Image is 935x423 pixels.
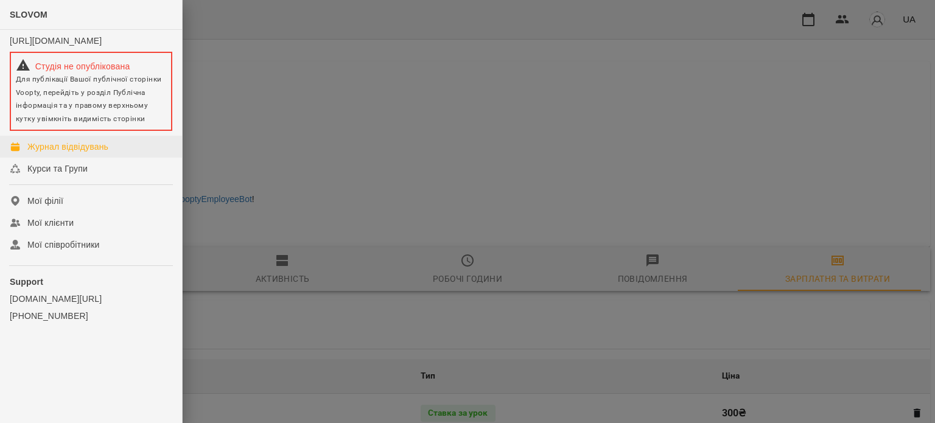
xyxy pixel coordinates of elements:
[10,310,172,322] a: [PHONE_NUMBER]
[16,58,166,72] div: Студія не опублікована
[10,276,172,288] p: Support
[27,163,88,175] div: Курси та Групи
[27,217,74,229] div: Мої клієнти
[16,75,161,123] span: Для публікації Вашої публічної сторінки Voopty, перейдіть у розділ Публічна інформація та у право...
[27,141,108,153] div: Журнал відвідувань
[10,10,47,19] span: SLOVOM
[27,239,100,251] div: Мої співробітники
[10,293,172,305] a: [DOMAIN_NAME][URL]
[27,195,63,207] div: Мої філії
[10,36,102,46] a: [URL][DOMAIN_NAME]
